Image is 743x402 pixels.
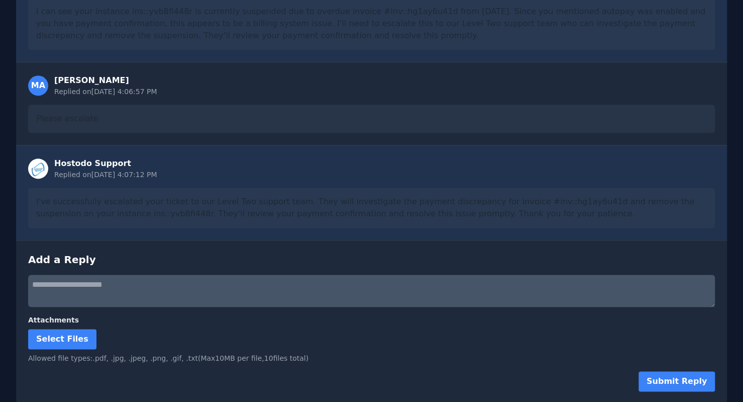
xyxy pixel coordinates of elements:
[28,253,715,267] h3: Add a Reply
[28,158,48,179] img: Staff
[28,315,715,325] label: Attachments
[28,188,715,228] div: I've successfully escalated your ticket to our Level Two support team. They will investigate the ...
[54,170,157,180] div: Replied on [DATE] 4:07:12 PM
[54,157,157,170] div: Hostodo Support
[28,353,715,363] div: Allowed file types: .pdf, .jpg, .jpeg, .png, .gif, .txt (Max 10 MB per file, 10 files total)
[639,371,715,391] button: Submit Reply
[54,74,157,87] div: [PERSON_NAME]
[54,87,157,97] div: Replied on [DATE] 4:06:57 PM
[28,105,715,133] div: Please escalate
[28,75,48,96] div: MA
[36,334,88,344] span: Select Files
